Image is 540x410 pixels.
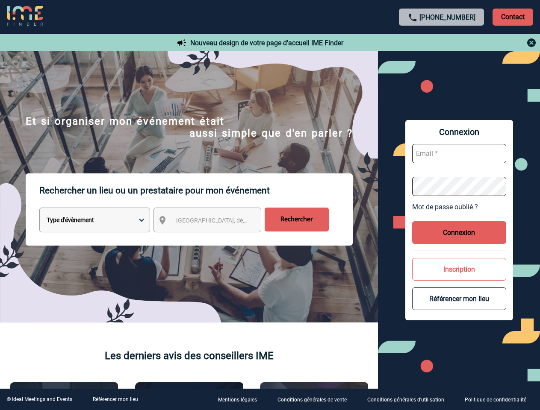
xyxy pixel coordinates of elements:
[419,13,475,21] a: [PHONE_NUMBER]
[39,173,353,208] p: Rechercher un lieu ou un prestataire pour mon événement
[211,395,271,404] a: Mentions légales
[265,208,329,231] input: Rechercher
[493,9,533,26] p: Contact
[407,12,418,23] img: call-24-px.png
[93,396,138,402] a: Référencer mon lieu
[412,203,506,211] a: Mot de passe oublié ?
[7,396,72,402] div: © Ideal Meetings and Events
[367,397,444,403] p: Conditions générales d'utilisation
[360,395,458,404] a: Conditions générales d'utilisation
[176,217,295,224] span: [GEOGRAPHIC_DATA], département, région...
[412,144,506,163] input: Email *
[412,258,506,281] button: Inscription
[218,397,257,403] p: Mentions légales
[458,395,540,404] a: Politique de confidentialité
[271,395,360,404] a: Conditions générales de vente
[412,287,506,310] button: Référencer mon lieu
[412,221,506,244] button: Connexion
[277,397,347,403] p: Conditions générales de vente
[465,397,526,403] p: Politique de confidentialité
[412,127,506,137] span: Connexion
